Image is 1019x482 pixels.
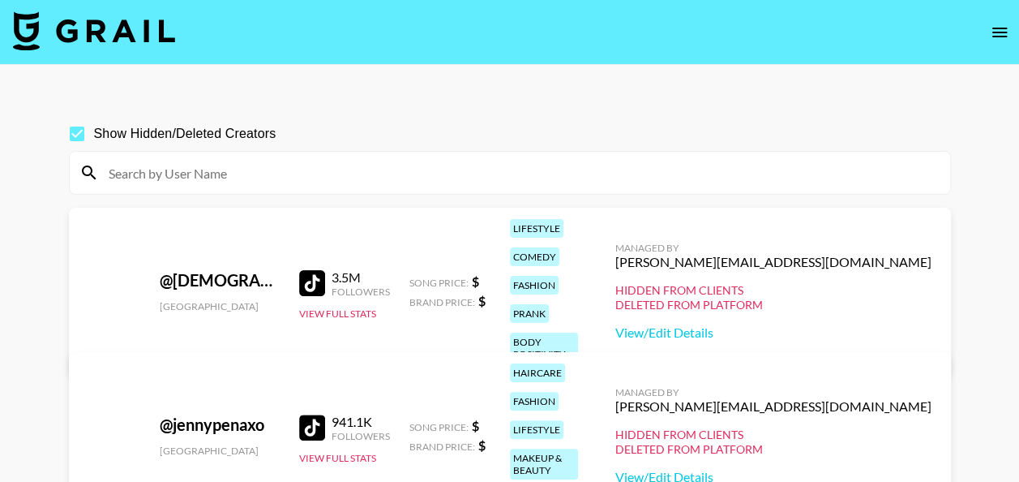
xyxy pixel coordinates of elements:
[510,276,559,295] div: fashion
[615,283,931,298] div: Hidden from Clients
[510,392,559,411] div: fashion
[478,437,486,453] strong: $
[332,269,390,286] div: 3.5M
[983,16,1016,49] button: open drawer
[510,304,549,323] div: prank
[299,308,376,320] button: View Full Stats
[472,418,479,433] strong: $
[160,300,280,312] div: [GEOGRAPHIC_DATA]
[409,441,475,453] span: Brand Price:
[510,449,578,480] div: makeup & beauty
[472,273,479,289] strong: $
[615,428,931,442] div: Hidden from Clients
[510,420,563,439] div: lifestyle
[13,11,175,50] img: Grail Talent
[510,247,559,266] div: comedy
[615,254,931,270] div: [PERSON_NAME][EMAIL_ADDRESS][DOMAIN_NAME]
[160,445,280,457] div: [GEOGRAPHIC_DATA]
[409,296,475,308] span: Brand Price:
[478,293,486,308] strong: $
[615,242,931,254] div: Managed By
[615,298,931,312] div: Deleted from Platform
[299,452,376,464] button: View Full Stats
[510,333,578,364] div: body positivity
[332,286,390,298] div: Followers
[615,325,931,341] a: View/Edit Details
[99,160,940,186] input: Search by User Name
[94,124,276,144] span: Show Hidden/Deleted Creators
[510,219,563,238] div: lifestyle
[160,270,280,290] div: @ [DEMOGRAPHIC_DATA]
[332,414,390,430] div: 941.1K
[510,364,565,382] div: haircare
[615,442,931,457] div: Deleted from Platform
[409,421,469,433] span: Song Price:
[332,430,390,442] div: Followers
[160,415,280,435] div: @ jennypenaxo
[409,277,469,289] span: Song Price:
[615,398,931,415] div: [PERSON_NAME][EMAIL_ADDRESS][DOMAIN_NAME]
[615,386,931,398] div: Managed By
